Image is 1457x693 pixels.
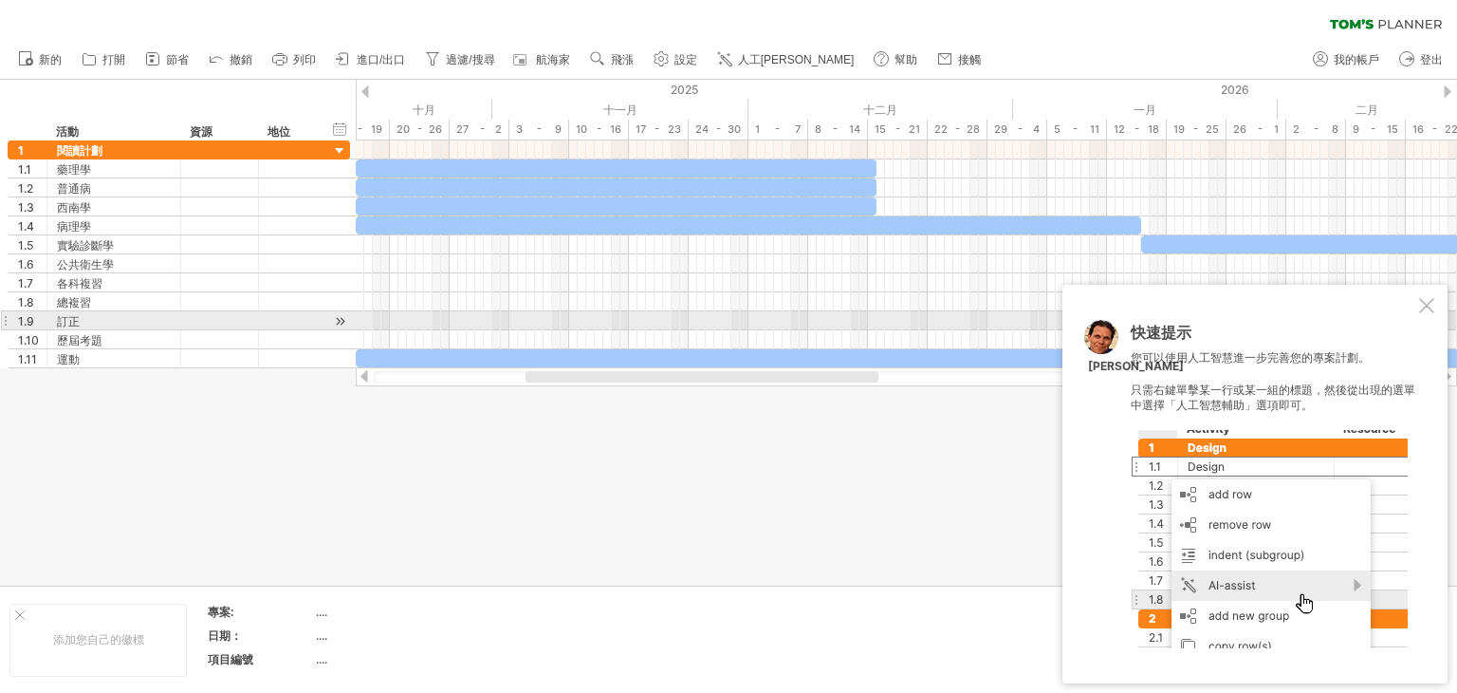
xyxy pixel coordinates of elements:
font: .... [316,628,327,643]
font: 1.3 [18,200,34,215]
font: 20 - 26 [397,122,442,136]
font: 29 - 4 [994,122,1040,136]
a: 登出 [1394,47,1448,72]
font: 17 - 23 [636,122,681,136]
font: 1.10 [18,333,39,347]
a: 節省 [140,47,194,72]
a: 人工[PERSON_NAME] [712,47,860,72]
font: 病理學 [57,219,91,234]
font: 列印 [293,53,316,66]
font: 1.6 [18,257,34,272]
font: 快速提示 [1131,323,1191,342]
a: 飛漲 [585,47,639,72]
font: 日期： [208,628,242,643]
font: 運動 [57,352,80,366]
font: 地位 [267,124,290,139]
font: 2 - 8 [1293,122,1338,136]
a: 過濾/搜尋 [420,47,500,72]
font: 1.11 [18,352,37,366]
font: 航海家 [536,53,570,66]
font: 專案: [208,605,234,619]
font: 1.1 [18,162,31,177]
font: 進口/出口 [357,53,405,66]
font: 19 - 25 [1173,122,1219,136]
a: 新的 [13,47,67,72]
font: 歷屆考題 [57,333,102,347]
div: 2025年11月 [492,100,748,120]
font: 1.5 [18,238,33,253]
font: 8 - 14 [815,122,860,136]
font: 新的 [39,53,62,66]
font: 實驗診斷學 [57,238,114,253]
font: 活動 [56,124,79,139]
font: 飛漲 [611,53,634,66]
a: 打開 [77,47,131,72]
font: 總複習 [57,295,91,309]
div: 2025年12月 [748,100,1013,120]
font: 1.9 [18,314,34,328]
font: 15 - 21 [875,122,920,136]
font: 9 - 15 [1353,122,1398,136]
a: 撤銷 [204,47,258,72]
a: 我的帳戶 [1308,47,1385,72]
font: 節省 [166,53,189,66]
font: 一月 [1134,103,1156,117]
div: 滾動到活動 [331,311,349,331]
font: 十一月 [603,103,637,117]
div: 2026年1月 [1013,100,1278,120]
font: 普通病 [57,181,91,196]
font: 1.7 [18,276,33,290]
font: 打開 [102,53,125,66]
font: 各科複習 [57,276,102,290]
font: 22 - 28 [934,122,980,136]
font: 1.2 [18,181,33,196]
font: 幫助 [894,53,917,66]
a: 幫助 [869,47,923,72]
div: 2025年10月 [228,100,492,120]
font: 24 - 30 [695,122,741,136]
font: 資源 [190,124,212,139]
a: 接觸 [932,47,987,72]
font: 藥理學 [57,162,91,177]
font: 公共衛生學 [57,257,114,272]
font: 3 - 9 [516,122,562,136]
font: 設定 [674,53,697,66]
font: 十二月 [863,103,897,117]
font: 10 - 16 [576,122,621,136]
font: .... [316,652,327,666]
font: 12 - 18 [1114,122,1159,136]
a: 列印 [267,47,322,72]
font: 登出 [1420,53,1443,66]
a: 航海家 [510,47,576,72]
font: 1 - 7 [755,122,801,136]
font: 西南學 [57,200,91,215]
font: 我的帳戶 [1334,53,1379,66]
font: 項目編號 [208,652,253,666]
font: 2026 [1221,83,1249,97]
font: 27 - 2 [456,122,502,136]
font: 2025 [671,83,698,97]
a: 進口/出口 [331,47,411,72]
font: .... [316,605,327,619]
font: 閱讀計劃 [57,143,102,158]
font: [PERSON_NAME] [1088,359,1184,373]
font: 撤銷 [230,53,252,66]
font: 接觸 [958,53,981,66]
font: 二月 [1356,103,1378,117]
font: 只需右鍵單擊某一行或某一組的標題，然後從出現的選單中選擇「人工智慧輔助」選項即可。 [1131,383,1415,413]
font: 13 - 19 [337,122,382,136]
font: 您可以使用人工智慧進一步完善您的專案計劃。 [1131,350,1370,365]
font: 人工[PERSON_NAME] [738,53,855,66]
font: 26 - 1 [1233,122,1279,136]
font: 訂正 [57,314,80,328]
font: 添加您自己的徽標 [53,632,144,646]
font: 5 - 11 [1054,122,1099,136]
font: 過濾/搜尋 [446,53,494,66]
font: 1 [18,143,24,158]
font: 十月 [413,103,435,117]
font: 1.8 [18,295,34,309]
a: 設定 [649,47,703,72]
font: 1.4 [18,219,34,234]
